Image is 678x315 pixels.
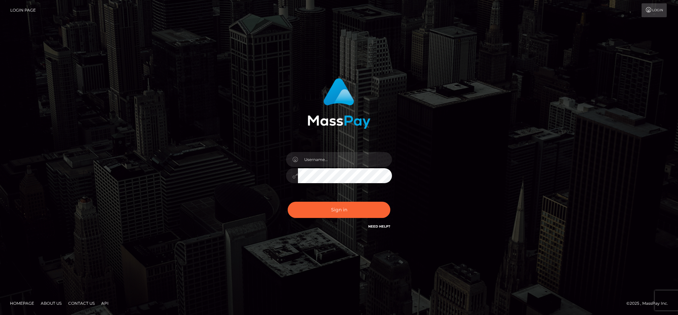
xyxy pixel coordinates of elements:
a: Homepage [7,298,37,308]
a: About Us [38,298,64,308]
a: API [99,298,111,308]
input: Username... [298,152,392,167]
a: Contact Us [66,298,97,308]
a: Login [642,3,667,17]
div: © 2025 , MassPay Inc. [626,300,673,307]
img: MassPay Login [308,78,370,129]
a: Need Help? [368,224,390,229]
button: Sign in [288,202,390,218]
a: Login Page [10,3,36,17]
